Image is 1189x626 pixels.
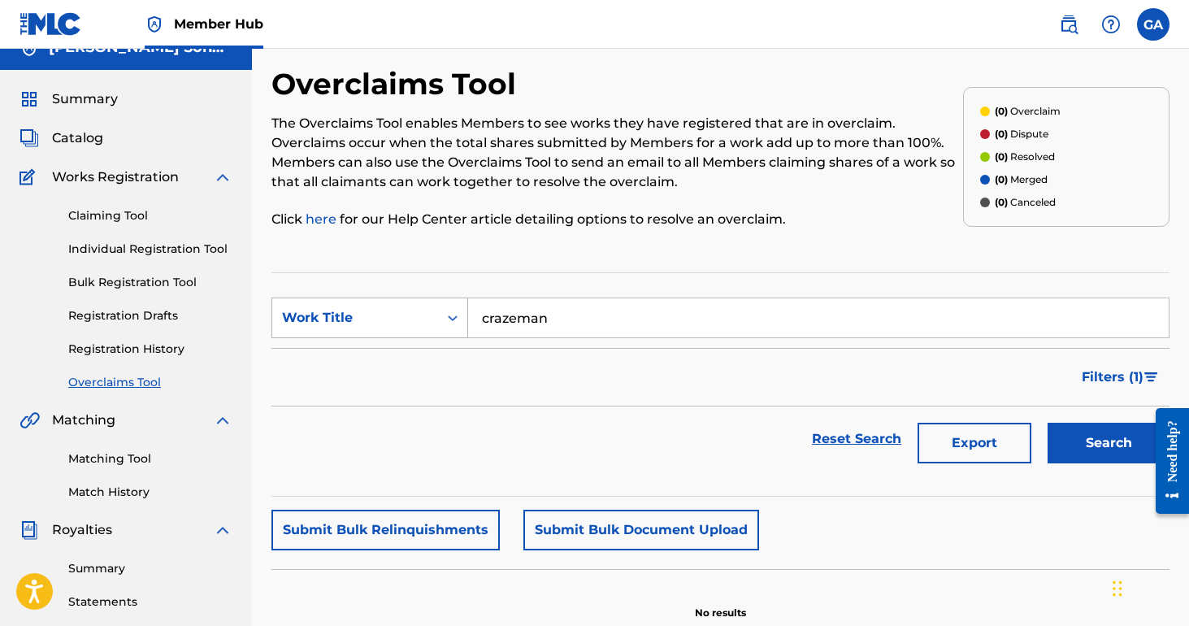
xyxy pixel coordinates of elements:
a: Claiming Tool [68,207,232,224]
a: Registration Drafts [68,307,232,324]
span: (0) [995,150,1008,163]
a: Individual Registration Tool [68,241,232,258]
p: Resolved [995,150,1055,164]
p: The Overclaims Tool enables Members to see works they have registered that are in overclaim. Over... [271,114,963,192]
span: (0) [995,196,1008,208]
p: Click for our Help Center article detailing options to resolve an overclaim. [271,210,963,229]
button: Filters (1) [1072,357,1169,398]
img: search [1059,15,1078,34]
p: Dispute [995,127,1048,141]
img: help [1101,15,1121,34]
h2: Overclaims Tool [271,66,524,102]
iframe: Resource Center [1143,396,1189,527]
img: MLC Logo [20,12,82,36]
span: Summary [52,89,118,109]
iframe: Chat Widget [1108,548,1189,626]
img: expand [213,411,232,430]
img: expand [213,520,232,540]
p: Overclaim [995,104,1061,119]
p: Canceled [995,195,1056,210]
img: Top Rightsholder [145,15,164,34]
a: Overclaims Tool [68,374,232,391]
button: Submit Bulk Relinquishments [271,510,500,550]
a: Matching Tool [68,450,232,467]
img: Matching [20,411,40,430]
img: Works Registration [20,167,41,187]
span: Works Registration [52,167,179,187]
span: Royalties [52,520,112,540]
a: Statements [68,593,232,611]
span: (0) [995,105,1008,117]
a: Registration History [68,341,232,358]
span: (0) [995,173,1008,185]
a: Summary [68,560,232,577]
a: Reset Search [804,421,909,457]
div: Drag [1113,564,1122,613]
img: filter [1144,372,1158,382]
span: Matching [52,411,115,430]
span: (0) [995,128,1008,140]
a: Bulk Registration Tool [68,274,232,291]
span: Catalog [52,128,103,148]
button: Submit Bulk Document Upload [523,510,759,550]
a: Public Search [1052,8,1085,41]
a: Match History [68,484,232,501]
button: Export [918,423,1031,463]
a: SummarySummary [20,89,118,109]
img: Royalties [20,520,39,540]
form: Search Form [271,298,1169,472]
img: Catalog [20,128,39,148]
button: Search [1048,423,1169,463]
p: No results [695,586,746,620]
div: User Menu [1137,8,1169,41]
div: Help [1095,8,1127,41]
a: here [306,211,340,227]
img: expand [213,167,232,187]
img: Summary [20,89,39,109]
span: Member Hub [174,15,263,33]
p: Merged [995,172,1048,187]
div: Work Title [282,308,428,328]
span: Filters ( 1 ) [1082,367,1143,387]
a: CatalogCatalog [20,128,103,148]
